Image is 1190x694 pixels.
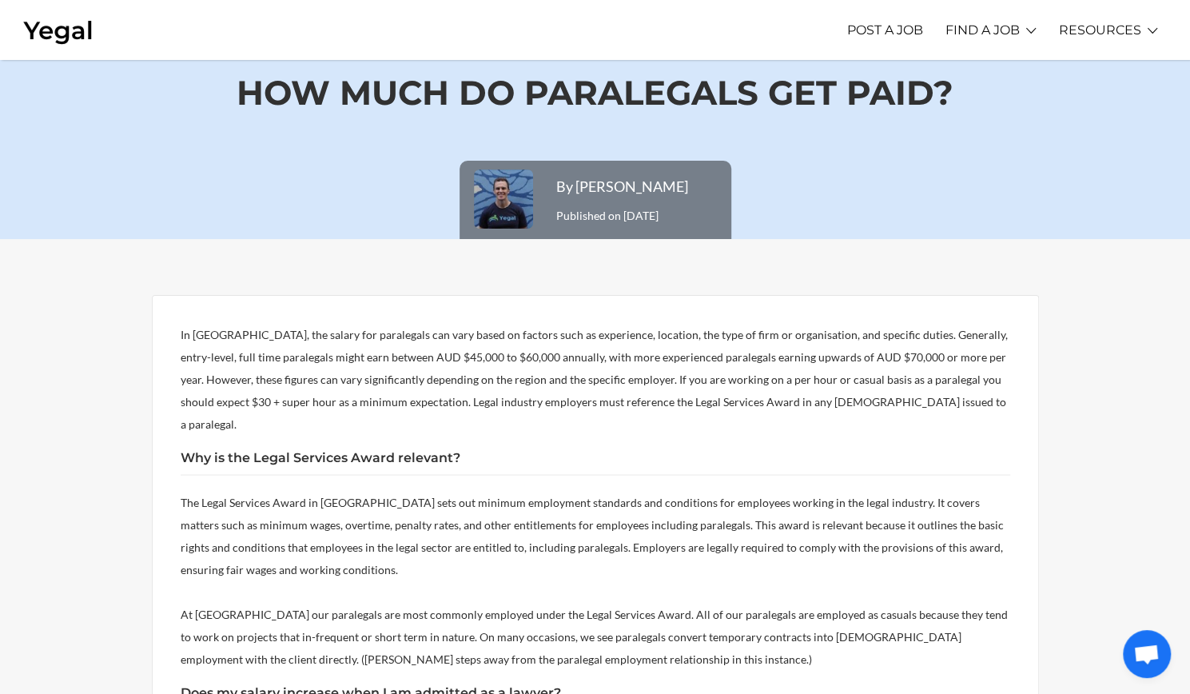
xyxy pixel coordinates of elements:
a: RESOURCES [1059,8,1141,52]
h1: How Much Do Paralegals Get Paid? [119,25,1071,161]
a: Open chat [1123,630,1171,678]
span: The Legal Services Award in [GEOGRAPHIC_DATA] sets out minimum employment standards and condition... [181,496,1004,576]
a: By [PERSON_NAME] [556,177,688,195]
a: POST A JOB [847,8,923,52]
h2: Why is the Legal Services Award relevant? [181,452,1010,476]
span: Published on [DATE] [556,177,688,222]
a: FIND A JOB [945,8,1020,52]
span: At [GEOGRAPHIC_DATA] our paralegals are most commonly employed under the Legal Services Award. Al... [181,608,1008,666]
span: In [GEOGRAPHIC_DATA], the salary for paralegals can vary based on factors such as experience, loc... [181,328,1008,431]
img: Photo [472,167,535,231]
